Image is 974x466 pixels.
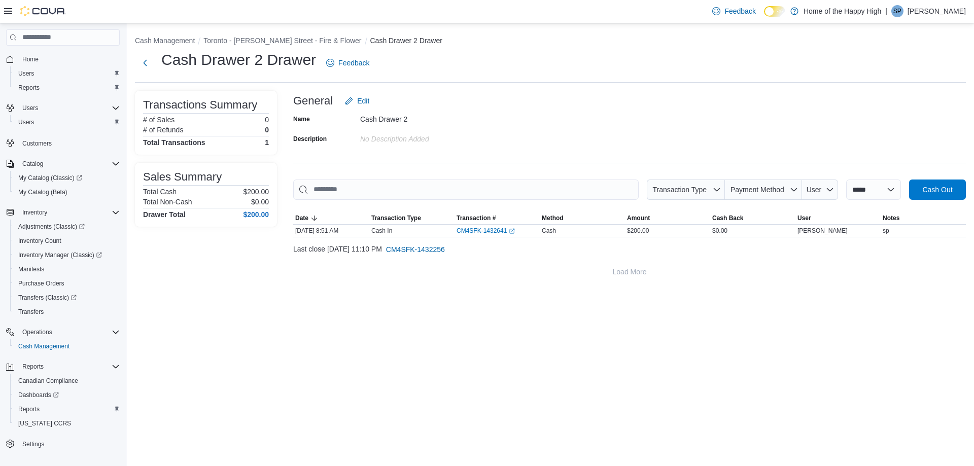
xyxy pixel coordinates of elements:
[18,265,44,273] span: Manifests
[143,171,222,183] h3: Sales Summary
[265,138,269,147] h4: 1
[922,185,952,195] span: Cash Out
[455,212,540,224] button: Transaction #
[293,262,966,282] button: Load More
[14,186,120,198] span: My Catalog (Beta)
[18,377,78,385] span: Canadian Compliance
[20,6,66,16] img: Cova
[14,306,120,318] span: Transfers
[883,214,899,222] span: Notes
[14,82,120,94] span: Reports
[652,186,707,194] span: Transaction Type
[135,37,195,45] button: Cash Management
[360,131,496,143] div: No Description added
[293,180,639,200] input: This is a search bar. As you type, the results lower in the page will automatically filter.
[22,104,38,112] span: Users
[14,82,44,94] a: Reports
[14,249,106,261] a: Inventory Manager (Classic)
[509,228,515,234] svg: External link
[243,188,269,196] p: $200.00
[10,305,124,319] button: Transfers
[2,325,124,339] button: Operations
[795,212,881,224] button: User
[14,221,120,233] span: Adjustments (Classic)
[18,438,48,450] a: Settings
[14,67,120,80] span: Users
[708,1,759,21] a: Feedback
[881,212,966,224] button: Notes
[371,214,421,222] span: Transaction Type
[14,389,63,401] a: Dashboards
[18,206,120,219] span: Inventory
[457,214,496,222] span: Transaction #
[22,363,44,371] span: Reports
[18,102,42,114] button: Users
[807,186,822,194] span: User
[764,6,785,17] input: Dark Mode
[14,417,120,429] span: Washington CCRS
[14,403,120,415] span: Reports
[10,374,124,388] button: Canadian Compliance
[251,198,269,206] p: $0.00
[135,35,966,48] nav: An example of EuiBreadcrumbs
[885,5,887,17] p: |
[14,116,120,128] span: Users
[18,136,120,149] span: Customers
[710,225,795,237] div: $0.00
[143,99,257,111] h3: Transactions Summary
[18,308,44,316] span: Transfers
[371,227,392,235] p: Cash In
[14,389,120,401] span: Dashboards
[143,116,175,124] h6: # of Sales
[10,66,124,81] button: Users
[2,437,124,451] button: Settings
[10,276,124,291] button: Purchase Orders
[10,291,124,305] a: Transfers (Classic)
[14,292,120,304] span: Transfers (Classic)
[18,361,120,373] span: Reports
[360,111,496,123] div: Cash Drawer 2
[712,214,743,222] span: Cash Back
[18,118,34,126] span: Users
[18,438,120,450] span: Settings
[627,214,650,222] span: Amount
[457,227,515,235] a: CM4SFK-1432641External link
[14,116,38,128] a: Users
[14,172,86,184] a: My Catalog (Classic)
[730,186,784,194] span: Payment Method
[18,326,120,338] span: Operations
[10,416,124,431] button: [US_STATE] CCRS
[18,137,56,150] a: Customers
[2,52,124,66] button: Home
[370,37,442,45] button: Cash Drawer 2 Drawer
[18,158,47,170] button: Catalog
[14,277,68,290] a: Purchase Orders
[542,227,556,235] span: Cash
[540,212,625,224] button: Method
[10,339,124,353] button: Cash Management
[18,223,85,231] span: Adjustments (Classic)
[18,361,48,373] button: Reports
[293,225,369,237] div: [DATE] 8:51 AM
[18,69,34,78] span: Users
[14,263,48,275] a: Manifests
[22,55,39,63] span: Home
[10,220,124,234] a: Adjustments (Classic)
[293,212,369,224] button: Date
[6,48,120,462] nav: Complex example
[2,157,124,171] button: Catalog
[14,340,74,352] a: Cash Management
[161,50,316,70] h1: Cash Drawer 2 Drawer
[18,251,102,259] span: Inventory Manager (Classic)
[14,221,89,233] a: Adjustments (Classic)
[797,214,811,222] span: User
[10,402,124,416] button: Reports
[625,212,710,224] button: Amount
[14,403,44,415] a: Reports
[10,171,124,185] a: My Catalog (Classic)
[203,37,361,45] button: Toronto - [PERSON_NAME] Street - Fire & Flower
[18,279,64,288] span: Purchase Orders
[22,440,44,448] span: Settings
[18,158,120,170] span: Catalog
